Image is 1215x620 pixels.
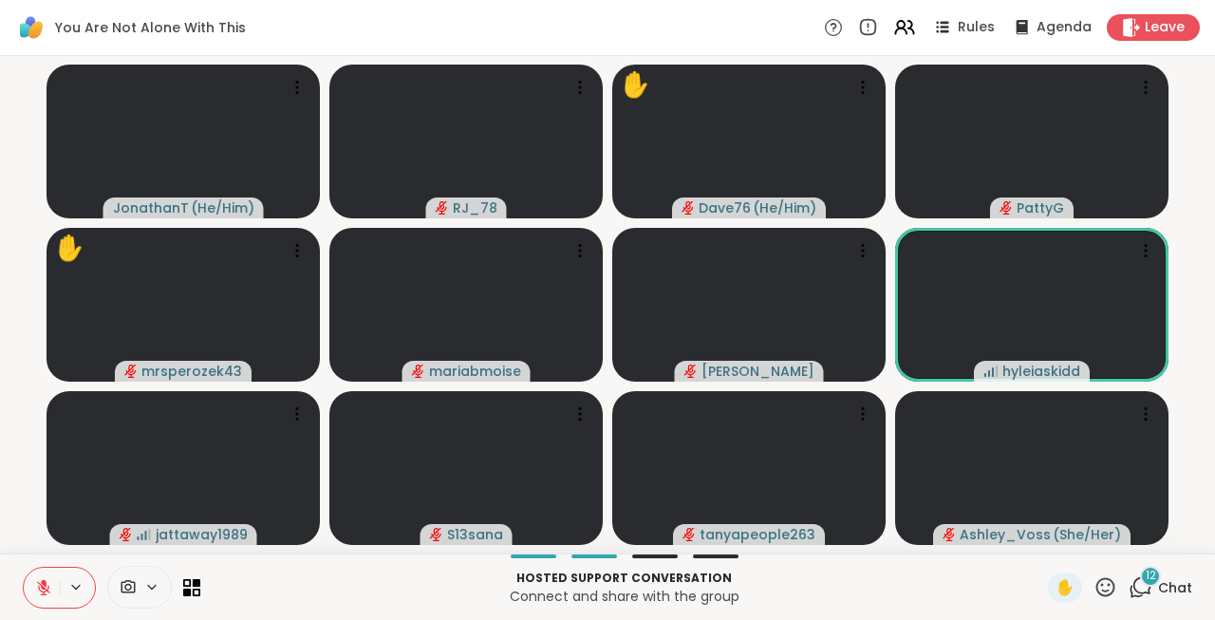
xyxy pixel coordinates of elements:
p: Hosted support conversation [212,570,1037,587]
span: mariabmoise [429,362,521,381]
span: audio-muted [124,365,138,378]
span: RJ_78 [453,198,497,217]
span: You Are Not Alone With This [55,18,246,37]
img: ShareWell Logomark [15,11,47,44]
span: Chat [1158,578,1192,597]
span: audio-muted [684,365,698,378]
span: ( He/Him ) [753,198,816,217]
span: Leave [1145,18,1185,37]
span: ( She/Her ) [1053,525,1121,544]
span: Agenda [1037,18,1092,37]
span: Ashley_Voss [960,525,1051,544]
span: audio-muted [436,201,449,215]
span: audio-muted [943,528,956,541]
span: Dave76 [699,198,751,217]
p: Connect and share with the group [212,587,1037,606]
span: hyleiaskidd [1002,362,1080,381]
span: [PERSON_NAME] [701,362,814,381]
span: audio-muted [682,201,695,215]
span: audio-muted [1000,201,1013,215]
span: PattyG [1017,198,1064,217]
div: ✋ [54,230,84,267]
span: JonathanT [113,198,189,217]
span: tanyapeople263 [700,525,815,544]
span: ✋ [1056,576,1075,599]
span: audio-muted [682,528,696,541]
span: mrsperozek43 [141,362,242,381]
span: jattaway1989 [156,525,248,544]
span: audio-muted [120,528,133,541]
span: 12 [1146,568,1156,584]
span: audio-muted [430,528,443,541]
span: ( He/Him ) [191,198,254,217]
span: Rules [958,18,995,37]
span: S13sana [447,525,503,544]
span: audio-muted [412,365,425,378]
div: ✋ [620,66,650,103]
